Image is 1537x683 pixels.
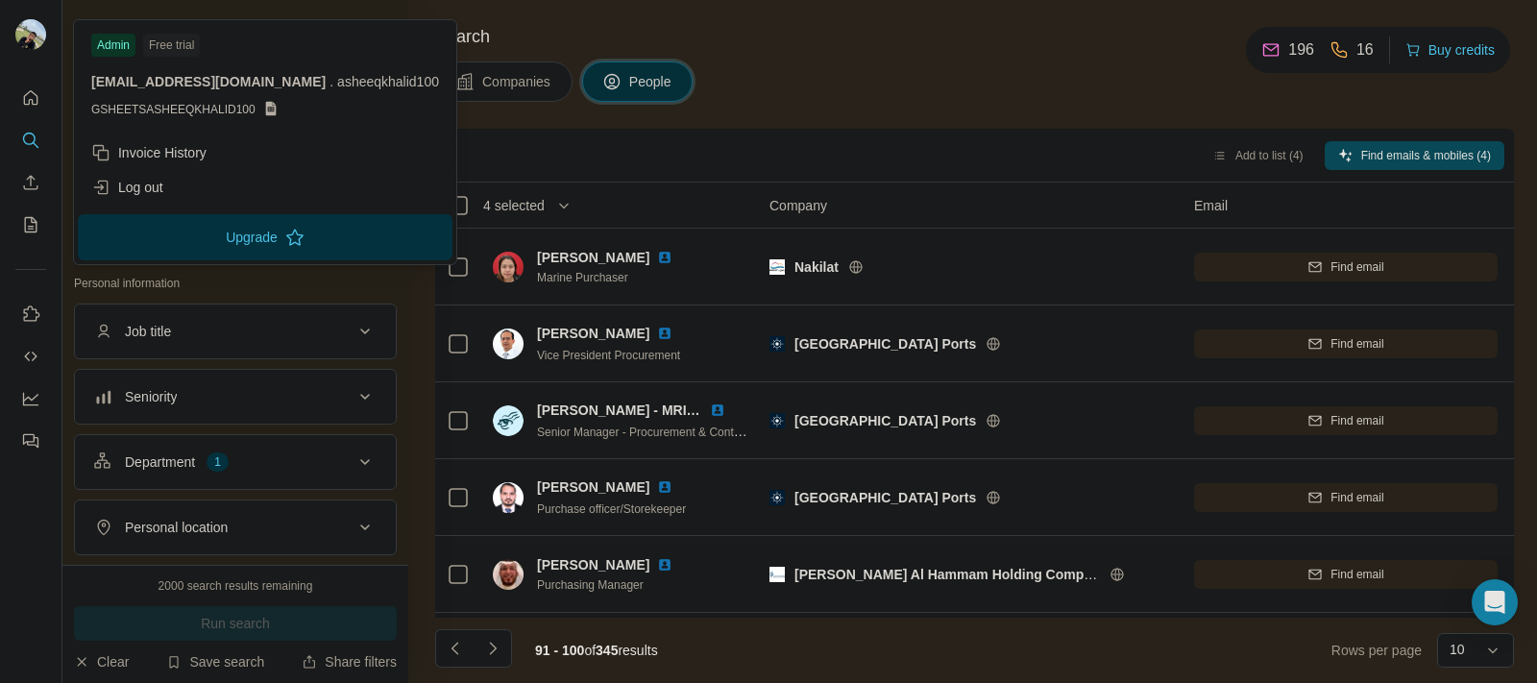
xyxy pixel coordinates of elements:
[1325,141,1504,170] button: Find emails & mobiles (4)
[537,324,649,343] span: [PERSON_NAME]
[75,374,396,420] button: Seniority
[75,504,396,550] button: Personal location
[537,424,759,439] span: Senior Manager - Procurement & Contracts
[15,81,46,115] button: Quick start
[435,23,1514,50] h4: Search
[75,439,396,485] button: Department1
[794,567,1107,582] span: [PERSON_NAME] Al Hammam Holding Company
[91,34,135,57] div: Admin
[1330,258,1383,276] span: Find email
[537,269,695,286] span: Marine Purchaser
[1288,38,1314,61] p: 196
[75,308,396,354] button: Job title
[483,196,545,215] span: 4 selected
[74,17,134,35] div: New search
[769,490,785,505] img: Logo of Abu Dhabi Ports
[1194,196,1228,215] span: Email
[794,334,976,354] span: [GEOGRAPHIC_DATA] Ports
[1472,579,1518,625] div: Open Intercom Messenger
[474,629,512,668] button: Navigate to next page
[584,643,596,658] span: of
[15,123,46,158] button: Search
[1361,147,1491,164] span: Find emails & mobiles (4)
[125,452,195,472] div: Department
[302,652,397,671] button: Share filters
[629,72,673,91] span: People
[769,413,785,428] img: Logo of Abu Dhabi Ports
[334,12,408,40] button: Hide
[1194,329,1498,358] button: Find email
[1194,560,1498,589] button: Find email
[657,557,672,573] img: LinkedIn logo
[1194,253,1498,281] button: Find email
[1330,489,1383,506] span: Find email
[15,207,46,242] button: My lists
[769,196,827,215] span: Company
[596,643,618,658] span: 345
[1194,406,1498,435] button: Find email
[1331,641,1422,660] span: Rows per page
[535,643,658,658] span: results
[537,402,705,418] span: [PERSON_NAME] - MRICS
[159,577,313,595] div: 2000 search results remaining
[657,250,672,265] img: LinkedIn logo
[794,488,976,507] span: [GEOGRAPHIC_DATA] Ports
[794,411,976,430] span: [GEOGRAPHIC_DATA] Ports
[493,329,524,359] img: Avatar
[91,178,163,197] div: Log out
[535,643,584,658] span: 91 - 100
[537,477,649,497] span: [PERSON_NAME]
[537,248,649,267] span: [PERSON_NAME]
[710,402,725,418] img: LinkedIn logo
[769,567,785,582] img: Logo of Hadi Hamad Al Hammam Holding Company
[91,101,256,118] span: GSHEETSASHEEQKHALID100
[769,336,785,352] img: Logo of Abu Dhabi Ports
[125,322,171,341] div: Job title
[1356,38,1374,61] p: 16
[493,405,524,436] img: Avatar
[125,518,228,537] div: Personal location
[78,214,452,260] button: Upgrade
[794,257,839,277] span: Nakilat
[329,74,333,89] span: .
[15,297,46,331] button: Use Surfe on LinkedIn
[537,502,686,516] span: Purchase officer/Storekeeper
[15,165,46,200] button: Enrich CSV
[657,326,672,341] img: LinkedIn logo
[657,479,672,495] img: LinkedIn logo
[15,381,46,416] button: Dashboard
[493,559,524,590] img: Avatar
[482,72,552,91] span: Companies
[15,424,46,458] button: Feedback
[15,19,46,50] img: Avatar
[1450,640,1465,659] p: 10
[74,652,129,671] button: Clear
[1330,566,1383,583] span: Find email
[435,629,474,668] button: Navigate to previous page
[493,252,524,282] img: Avatar
[166,652,264,671] button: Save search
[769,259,785,275] img: Logo of Nakilat
[91,143,207,162] div: Invoice History
[1405,37,1495,63] button: Buy credits
[125,387,177,406] div: Seniority
[537,576,695,594] span: Purchasing Manager
[493,482,524,513] img: Avatar
[1330,412,1383,429] span: Find email
[1194,483,1498,512] button: Find email
[537,349,680,362] span: Vice President Procurement
[1199,141,1317,170] button: Add to list (4)
[1330,335,1383,353] span: Find email
[15,339,46,374] button: Use Surfe API
[207,453,229,471] div: 1
[91,74,326,89] span: [EMAIL_ADDRESS][DOMAIN_NAME]
[337,74,439,89] span: asheeqkhalid100
[74,275,397,292] p: Personal information
[537,555,649,574] span: [PERSON_NAME]
[143,34,200,57] div: Free trial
